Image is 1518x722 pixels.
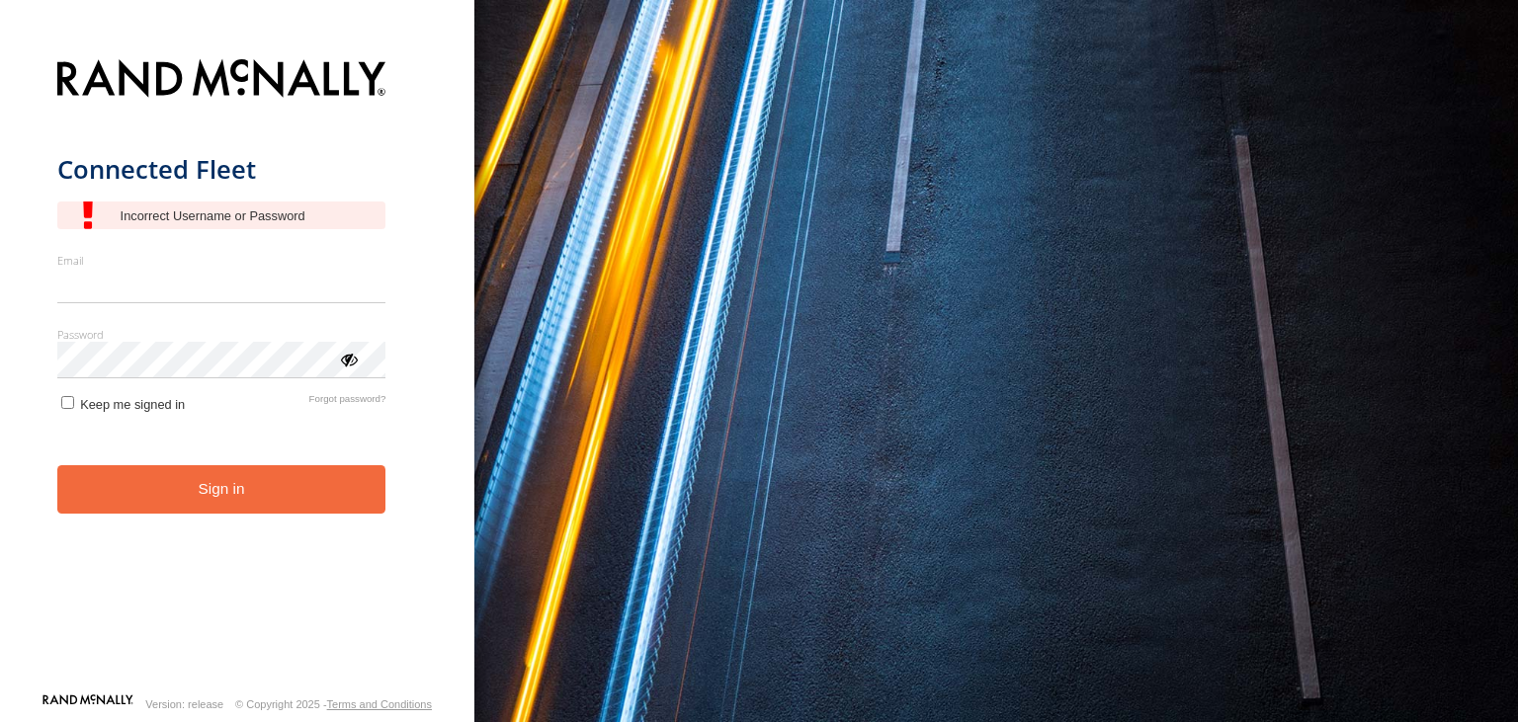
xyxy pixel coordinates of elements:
[145,698,223,710] div: Version: release
[61,396,74,409] input: Keep me signed in
[42,694,133,714] a: Visit our Website
[80,397,185,412] span: Keep me signed in
[57,153,386,186] h1: Connected Fleet
[338,349,358,368] div: ViewPassword
[57,327,386,342] label: Password
[57,55,386,106] img: Rand McNally
[57,465,386,514] button: Sign in
[57,47,418,692] form: main
[309,393,386,412] a: Forgot password?
[235,698,432,710] div: © Copyright 2025 -
[327,698,432,710] a: Terms and Conditions
[57,253,386,268] label: Email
